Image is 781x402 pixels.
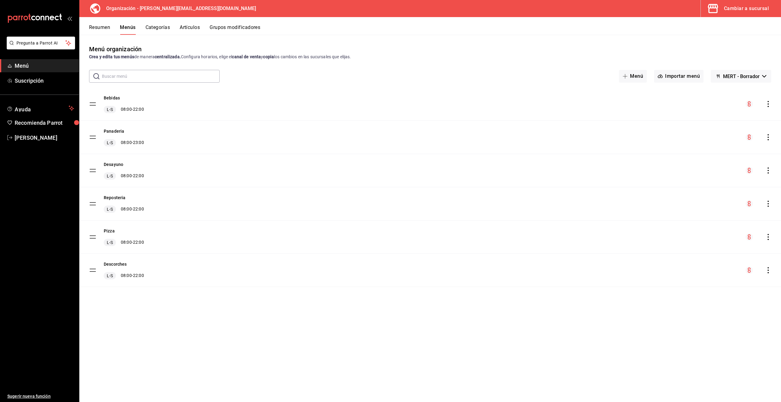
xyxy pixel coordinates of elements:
[102,70,220,82] input: Buscar menú
[210,24,260,35] button: Grupos modificadores
[89,134,96,141] button: drag
[104,106,144,113] div: 08:00 - 22:00
[67,16,72,21] button: open_drawer_menu
[4,44,75,51] a: Pregunta a Parrot AI
[723,74,760,79] span: MERT - Borrador
[89,267,96,274] button: drag
[765,134,771,140] button: actions
[104,172,144,180] div: 08:00 - 22:00
[104,128,124,134] button: Panaderia
[765,167,771,174] button: actions
[104,228,115,234] button: Pizza
[104,95,120,101] button: Bebidas
[619,70,647,83] button: Menú
[89,24,110,35] button: Resumen
[765,267,771,273] button: actions
[106,173,114,179] span: L-S
[106,206,114,212] span: L-S
[89,100,96,108] button: drag
[263,54,274,59] strong: copia
[765,101,771,107] button: actions
[120,24,135,35] button: Menús
[89,45,142,54] div: Menú organización
[106,106,114,113] span: L-S
[765,201,771,207] button: actions
[146,24,170,35] button: Categorías
[104,161,123,167] button: Desayuno
[155,54,181,59] strong: centralizada.
[106,140,114,146] span: L-S
[104,139,144,146] div: 08:00 - 23:00
[15,77,74,85] span: Suscripción
[232,54,261,59] strong: canal de venta
[106,239,114,246] span: L-S
[89,54,771,60] div: de manera Configura horarios, elige el y los cambios en las sucursales que elijas.
[104,261,127,267] button: Descorches
[89,233,96,241] button: drag
[101,5,256,12] h3: Organización - [PERSON_NAME][EMAIL_ADDRESS][DOMAIN_NAME]
[16,40,66,46] span: Pregunta a Parrot AI
[15,119,74,127] span: Recomienda Parrot
[7,393,74,400] span: Sugerir nueva función
[89,24,781,35] div: navigation tabs
[104,239,144,246] div: 08:00 - 22:00
[765,234,771,240] button: actions
[15,62,74,70] span: Menú
[104,195,126,201] button: Reposteria
[89,200,96,207] button: drag
[180,24,200,35] button: Artículos
[89,54,134,59] strong: Crea y edita tus menús
[104,206,144,213] div: 08:00 - 22:00
[711,70,771,83] button: MERT - Borrador
[79,88,781,287] table: menu-maker-table
[104,272,144,279] div: 08:00 - 22:00
[106,273,114,279] span: L-S
[15,134,74,142] span: [PERSON_NAME]
[724,4,769,13] div: Cambiar a sucursal
[654,70,704,83] button: Importar menú
[7,37,75,49] button: Pregunta a Parrot AI
[15,105,66,112] span: Ayuda
[89,167,96,174] button: drag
